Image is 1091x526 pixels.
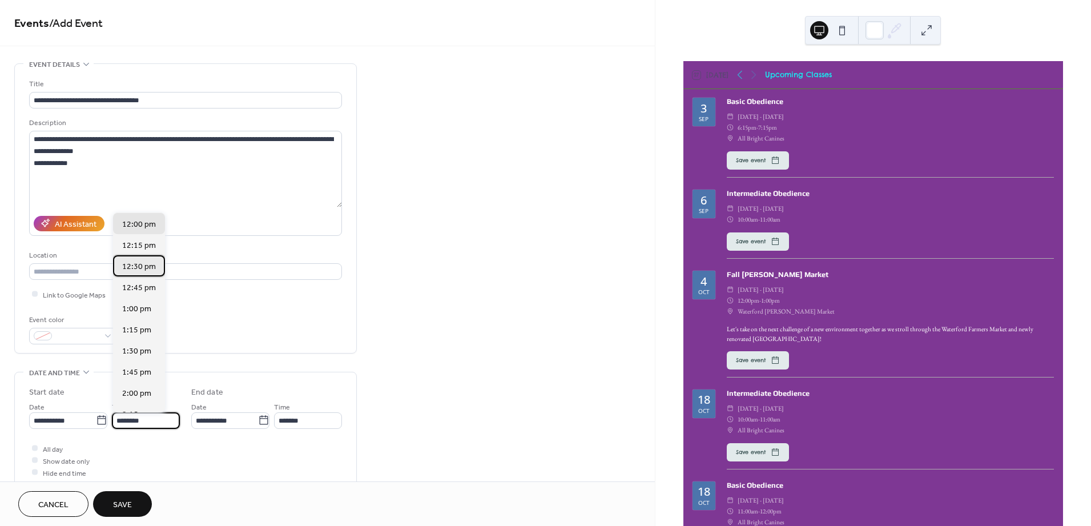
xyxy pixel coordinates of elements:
div: AI Assistant [55,218,96,230]
div: ​ [727,122,734,133]
span: Waterford [PERSON_NAME] Market [738,306,835,317]
span: 2:15 pm [122,409,151,421]
div: Description [29,117,340,129]
span: Event details [29,59,80,71]
div: Start date [29,387,65,399]
span: - [759,295,761,306]
span: All day [43,443,63,455]
div: Title [29,78,340,90]
span: 1:00 pm [122,303,151,315]
div: 6 [701,195,707,206]
span: 10:00am [738,214,758,225]
button: Save event [727,151,789,170]
span: 12:00pm [760,506,782,517]
div: Oct [698,500,710,505]
span: Hide end time [43,467,86,479]
div: ​ [727,403,734,414]
span: 1:15 pm [122,324,151,336]
span: [DATE] - [DATE] [738,203,784,214]
div: 3 [701,103,707,114]
span: 12:30 pm [122,261,156,273]
span: Date and time [29,367,80,379]
button: Cancel [18,491,88,517]
span: Save [113,499,132,511]
span: [DATE] - [DATE] [738,495,784,506]
span: 1:30 pm [122,346,151,358]
span: 11:00am [760,214,780,225]
div: Fall [PERSON_NAME] Market [727,269,1054,280]
button: Save [93,491,152,517]
div: Oct [698,289,710,295]
div: Basic Obedience [727,96,1054,107]
span: 12:45 pm [122,282,156,294]
span: 12:15 pm [122,240,156,252]
div: Oct [698,408,710,413]
div: 18 [698,394,710,405]
span: 7:15pm [758,122,777,133]
span: 2:00 pm [122,388,151,400]
button: Save event [727,232,789,251]
div: Basic Obedience [727,480,1054,491]
div: End date [191,387,223,399]
div: ​ [727,306,734,317]
span: Link to Google Maps [43,289,106,301]
div: Event color [29,314,115,326]
span: - [758,214,760,225]
button: AI Assistant [34,216,104,231]
div: Let's take on the next challenge of a new environment together as we stroll through the Waterford... [727,324,1054,344]
div: ​ [727,425,734,436]
div: ​ [727,203,734,214]
span: - [758,414,760,425]
div: ​ [727,506,734,517]
span: 10:00am [738,414,758,425]
div: ​ [727,295,734,306]
div: Location [29,250,340,262]
a: Events [14,13,49,35]
div: ​ [727,414,734,425]
div: Intermediate Obedience [727,388,1054,399]
span: All Bright Canines [738,425,784,436]
div: Sep [699,208,708,214]
span: 1:45 pm [122,367,151,379]
span: - [758,506,760,517]
span: All Bright Canines [738,133,784,144]
div: ​ [727,111,734,122]
button: Save event [727,351,789,370]
div: 18 [698,486,710,497]
span: Date [191,401,207,413]
span: - [756,122,758,133]
div: 4 [701,276,707,287]
div: ​ [727,495,734,506]
div: ​ [727,214,734,225]
span: [DATE] - [DATE] [738,284,784,295]
span: / Add Event [49,13,103,35]
span: 12:00 pm [122,219,156,231]
div: ​ [727,284,734,295]
div: Sep [699,116,708,122]
span: 11:00am [760,414,780,425]
span: Cancel [38,499,69,511]
button: Save event [727,443,789,461]
span: Date [29,401,45,413]
span: Show date only [43,455,90,467]
span: 1:00pm [761,295,780,306]
span: 11:00am [738,506,758,517]
div: Upcoming Classes [765,69,832,80]
span: Time [112,401,128,413]
span: [DATE] - [DATE] [738,403,784,414]
div: Intermediate Obedience [727,188,1054,199]
span: 6:15pm [738,122,756,133]
span: [DATE] - [DATE] [738,111,784,122]
span: Time [274,401,290,413]
span: 12:00pm [738,295,759,306]
div: ​ [727,133,734,144]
